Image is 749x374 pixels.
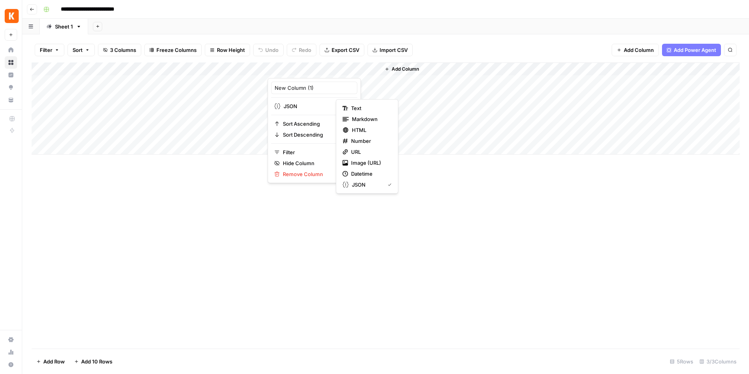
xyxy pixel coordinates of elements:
[351,159,389,167] span: Image (URL)
[351,104,389,112] span: Text
[284,102,343,110] span: JSON
[392,66,419,73] span: Add Column
[352,181,382,189] span: JSON
[351,137,389,145] span: Number
[352,115,389,123] span: Markdown
[351,170,389,178] span: Datetime
[351,148,389,156] span: URL
[352,126,389,134] span: HTML
[382,64,422,74] button: Add Column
